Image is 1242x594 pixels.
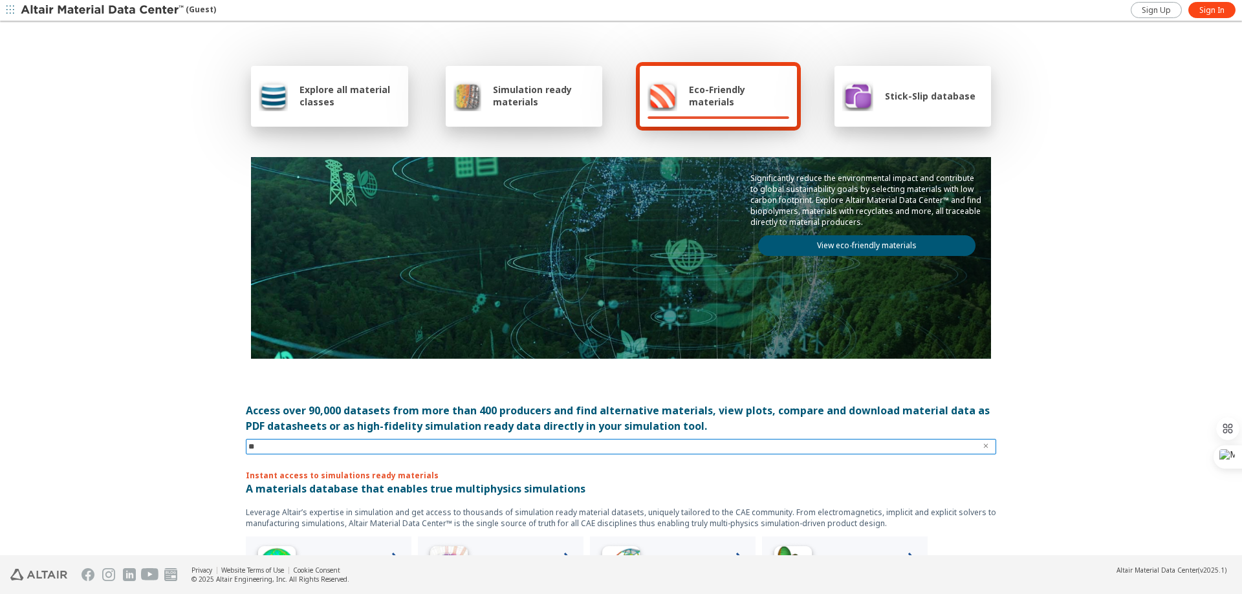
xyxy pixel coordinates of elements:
img: Structural Analyses Icon [595,542,647,593]
span: Simulation ready materials [493,83,594,108]
img: Crash Analyses Icon [767,542,819,593]
img: Simulation ready materials [453,80,481,111]
img: Altair Material Data Center [21,4,186,17]
img: High Frequency Icon [251,542,303,593]
span: Stick-Slip database [885,90,975,102]
span: Sign In [1199,5,1225,16]
a: Website Terms of Use [221,566,284,575]
span: Explore all material classes [300,83,400,108]
div: (Guest) [21,4,216,17]
a: Privacy [191,566,212,575]
img: Low Frequency Icon [423,542,475,593]
p: Instant access to simulations ready materials [246,470,996,481]
a: View eco-friendly materials [758,235,975,256]
img: Altair Engineering [10,569,67,580]
img: Explore all material classes [259,80,288,111]
button: Clear text [975,439,996,454]
a: Sign In [1188,2,1236,18]
div: (v2025.1) [1117,566,1226,575]
span: Eco-Friendly materials [689,83,789,108]
a: Cookie Consent [293,566,340,575]
span: Sign Up [1142,5,1171,16]
p: Significantly reduce the environmental impact and contribute to global sustainability goals by se... [750,173,983,228]
div: Access over 90,000 datasets from more than 400 producers and find alternative materials, view plo... [246,403,996,434]
div: © 2025 Altair Engineering, Inc. All Rights Reserved. [191,575,349,584]
span: Altair Material Data Center [1117,566,1198,575]
p: A materials database that enables true multiphysics simulations [246,481,996,496]
p: Leverage Altair’s expertise in simulation and get access to thousands of simulation ready materia... [246,507,996,529]
a: Sign Up [1131,2,1182,18]
img: Eco-Friendly materials [648,80,677,111]
img: Stick-Slip database [842,80,873,111]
